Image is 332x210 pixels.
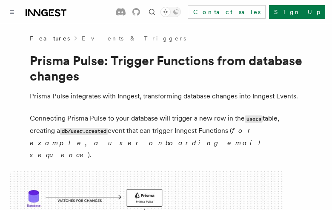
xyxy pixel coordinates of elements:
p: Prisma Pulse integrates with Inngest, transforming database changes into Inngest Events. [30,90,302,102]
a: Events & Triggers [82,34,186,43]
span: Features [30,34,70,43]
button: Toggle navigation [7,7,17,17]
a: Contact sales [188,5,266,19]
a: Sign Up [269,5,325,19]
h1: Prisma Pulse: Trigger Functions from database changes [30,53,302,83]
em: for example, a user onboarding email sequence [30,127,267,159]
button: Find something... [147,7,157,17]
code: db/user.created [60,128,108,135]
button: Toggle dark mode [160,7,181,17]
p: Connecting Prisma Pulse to your database will trigger a new row in the table, creating a event th... [30,112,302,161]
code: users [245,115,263,123]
